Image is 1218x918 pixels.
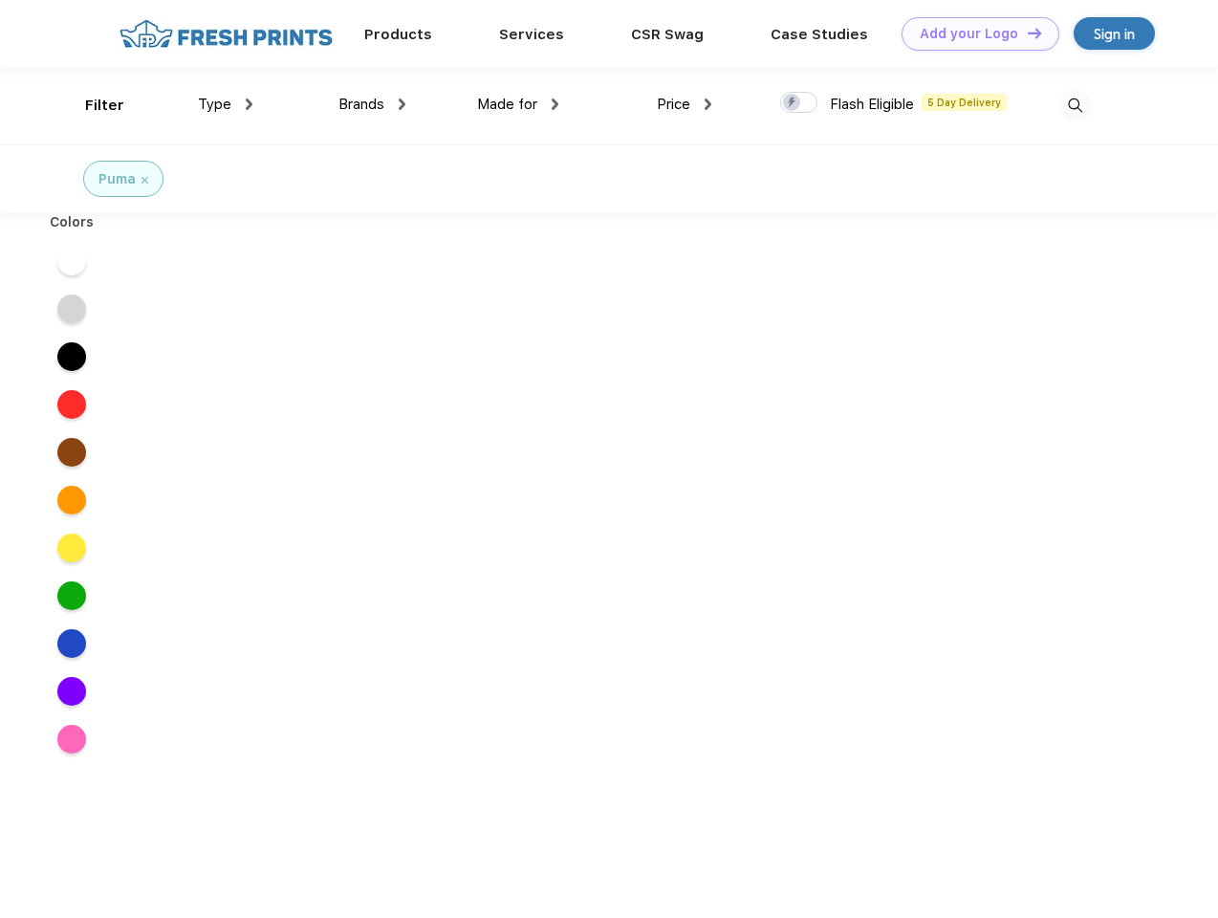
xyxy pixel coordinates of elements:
[657,96,690,113] span: Price
[499,26,564,43] a: Services
[705,98,711,110] img: dropdown.png
[114,17,338,51] img: fo%20logo%202.webp
[246,98,252,110] img: dropdown.png
[477,96,537,113] span: Made for
[399,98,405,110] img: dropdown.png
[98,169,136,189] div: Puma
[920,26,1018,42] div: Add your Logo
[85,95,124,117] div: Filter
[1028,28,1041,38] img: DT
[35,212,109,232] div: Colors
[1059,90,1091,121] img: desktop_search.svg
[141,177,148,184] img: filter_cancel.svg
[830,96,914,113] span: Flash Eligible
[198,96,231,113] span: Type
[552,98,558,110] img: dropdown.png
[1094,23,1135,45] div: Sign in
[631,26,704,43] a: CSR Swag
[364,26,432,43] a: Products
[1074,17,1155,50] a: Sign in
[922,94,1007,111] span: 5 Day Delivery
[338,96,384,113] span: Brands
